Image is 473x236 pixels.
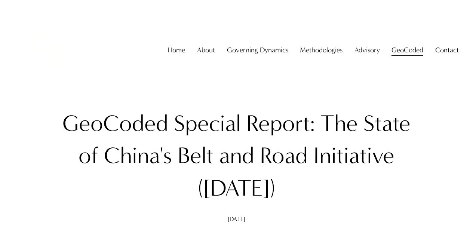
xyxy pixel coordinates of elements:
[300,44,343,56] span: Methodologies
[300,43,343,57] a: folder dropdown
[61,107,412,204] h1: GeoCoded Special Report: The State of China's Belt and Road Initiative ([DATE])
[354,43,380,57] a: folder dropdown
[168,43,185,57] a: Home
[391,44,423,56] span: GeoCoded
[391,43,423,57] a: folder dropdown
[354,44,380,56] span: Advisory
[197,43,215,57] a: folder dropdown
[197,44,215,56] span: About
[435,43,459,57] a: folder dropdown
[14,16,83,85] img: Christopher Sanchez &amp; Co.
[435,44,459,56] span: Contact
[227,44,288,56] span: Governing Dynamics
[227,43,288,57] a: folder dropdown
[228,215,245,223] span: [DATE]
